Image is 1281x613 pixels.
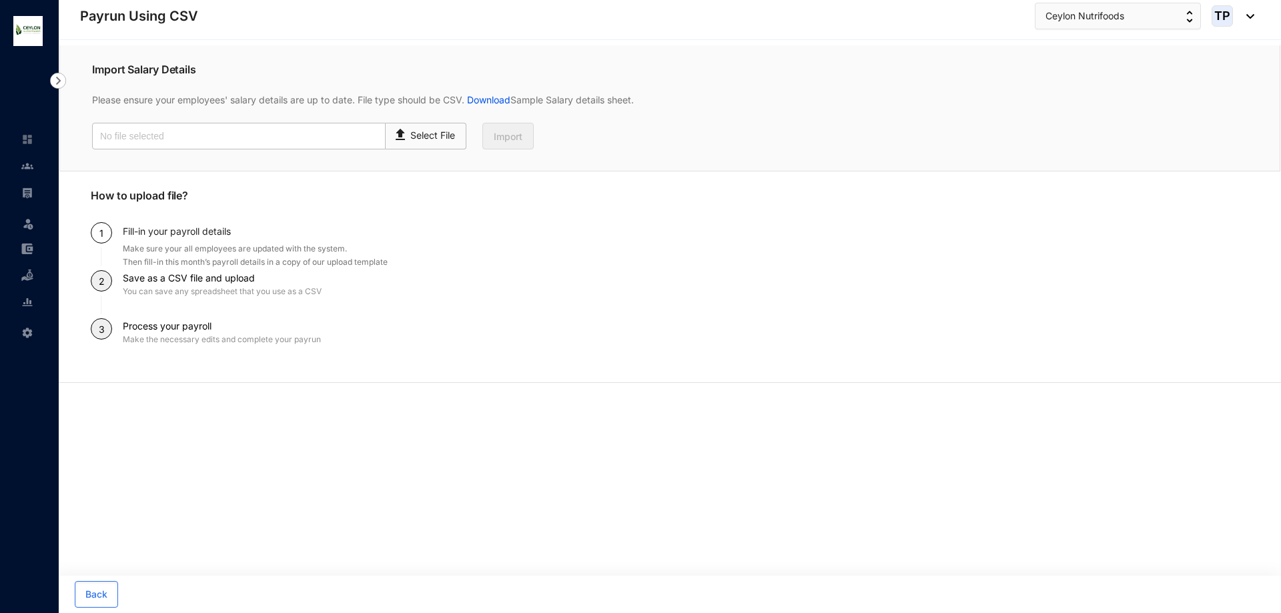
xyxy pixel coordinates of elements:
p: Please ensure your employees' salary details are up to date. File type should be CSV. Sample Sala... [92,77,1248,123]
span: 1 [99,227,103,239]
p: Select File [410,129,455,143]
button: Back [75,581,118,608]
li: Contacts [11,153,43,179]
img: dropdown-black.8e83cc76930a90b1a4fdb6d089b7bf3a.svg [1240,14,1254,19]
img: logo [13,16,43,46]
div: Fill-in your payroll details [123,221,358,255]
input: No file selected [92,123,386,149]
li: Reports [11,289,43,316]
li: Expenses [11,235,43,262]
span: 3 [99,324,105,335]
div: Process your payroll [123,320,222,333]
img: leave-unselected.2934df6273408c3f84d9.svg [21,217,35,230]
p: Import Salary Details [92,61,1248,77]
div: Make sure your all employees are updated with the system. [123,242,347,255]
button: Import [482,123,534,149]
img: people-unselected.118708e94b43a90eceab.svg [21,160,33,172]
a: Download [464,94,510,105]
img: up-down-arrow.74152d26bf9780fbf563ca9c90304185.svg [1186,11,1193,23]
span: TP [1214,10,1230,22]
p: Payrun Using CSV [80,7,198,25]
div: Then fill-in this month’s payroll details in a copy of our upload template [123,255,1249,269]
span: Ceylon Nutrifoods [1045,9,1124,23]
img: report-unselected.e6a6b4230fc7da01f883.svg [21,296,33,308]
li: Payroll [11,179,43,206]
img: settings-unselected.1febfda315e6e19643a1.svg [21,327,33,339]
p: How to upload file? [91,187,1249,222]
button: Ceylon Nutrifoods [1035,3,1201,29]
li: Loan [11,262,43,289]
img: payroll-unselected.b590312f920e76f0c668.svg [21,187,33,199]
li: Home [11,126,43,153]
span: Back [85,588,107,601]
img: upload-icon.e7779a65feecae32d790bdb39620e36f.svg [392,123,410,143]
span: 2 [99,275,105,287]
div: You can save any spreadsheet that you use as a CSV [123,285,1249,298]
div: Make the necessary edits and complete your payrun [123,333,1249,346]
img: expense-unselected.2edcf0507c847f3e9e96.svg [21,243,33,255]
img: loan-unselected.d74d20a04637f2d15ab5.svg [21,269,33,281]
img: nav-icon-right.af6afadce00d159da59955279c43614e.svg [50,73,66,89]
div: Save as a CSV file and upload [123,271,266,285]
img: home-unselected.a29eae3204392db15eaf.svg [21,133,33,145]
